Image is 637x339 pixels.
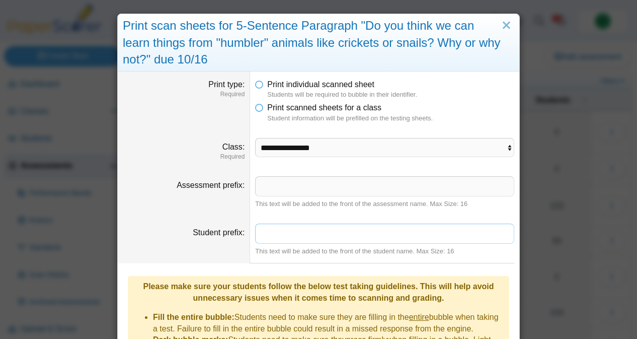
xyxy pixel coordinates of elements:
[143,282,494,302] b: Please make sure your students follow the below test taking guidelines. This will help avoid unne...
[255,247,514,256] div: This text will be added to the front of the student name. Max Size: 16
[193,228,245,237] label: Student prefix
[267,80,374,89] span: Print individual scanned sheet
[208,80,245,89] label: Print type
[499,17,514,34] a: Close
[267,114,514,123] dfn: Student information will be prefilled on the testing sheets.
[153,312,504,334] li: Students need to make sure they are filling in the bubble when taking a test. Failure to fill in ...
[118,14,519,72] div: Print scan sheets for 5-Sentence Paragraph "Do you think we can learn things from "humbler" anima...
[177,181,245,189] label: Assessment prefix
[267,90,514,99] dfn: Students will be required to bubble in their identifier.
[222,143,245,151] label: Class
[267,103,381,112] span: Print scanned sheets for a class
[255,199,514,209] div: This text will be added to the front of the assessment name. Max Size: 16
[123,90,245,99] dfn: Required
[409,313,429,321] u: entire
[123,153,245,161] dfn: Required
[153,313,234,321] b: Fill the entire bubble:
